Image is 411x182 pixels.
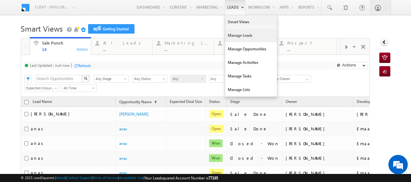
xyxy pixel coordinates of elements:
[209,139,223,147] span: Won
[119,176,143,180] a: Acceptable Use
[119,141,127,146] a: anas
[230,126,279,132] div: Sale Done
[209,125,224,133] span: Open
[119,156,127,161] a: anas
[132,76,165,82] span: Any Status
[76,46,89,52] div: Details
[227,98,243,106] a: Stage
[275,38,337,55] a: Prospect...
[230,141,279,147] div: Closed - Won
[94,76,127,82] span: Any Stage
[164,40,210,45] div: Marketing Leads
[225,15,277,29] a: Smart Views
[166,98,205,106] a: Expected Deal Size
[35,4,69,10] span: Client - indglobal2 (77195)
[103,40,148,45] div: All Leads
[25,85,57,91] span: Expected Closure Date
[171,75,206,83] a: Any
[225,83,277,96] a: Manage Lists
[152,100,157,105] span: (sorted ascending)
[214,38,275,55] a: Contact...
[88,24,134,34] a: Getting Started
[24,84,59,92] a: Expected Closure Date
[357,99,374,104] span: Developer
[152,38,214,55] a: Marketing Leads...
[209,110,224,118] span: Open
[21,23,63,34] span: Smart Views
[62,84,97,92] a: All Time
[286,155,350,161] div: [PERSON_NAME]
[31,111,73,116] span: [PERSON_NAME]
[286,170,350,176] div: [PERSON_NAME]
[116,98,160,106] a: Opportunity Name(sorted ascending)
[225,69,277,83] a: Manage Tasks
[42,47,87,52] div: 14
[286,141,350,147] div: [PERSON_NAME]
[144,176,218,180] span: Your Leadsquared Account Number is
[302,75,311,82] a: Show All Items
[271,75,311,83] input: Type to Search
[119,112,149,116] a: [PERSON_NAME]
[286,99,297,104] span: Owner
[335,62,368,69] button: Actions
[170,99,202,104] span: Expected Deal Size
[119,170,127,175] a: anas
[66,176,92,180] a: Contact Support
[30,63,70,68] div: Last Updated : Just now
[132,75,167,83] a: Any Status
[91,38,153,55] a: All Leads...
[230,99,240,104] span: Stage
[230,111,279,117] div: Sale Done
[225,42,277,56] a: Manage Opportunities
[230,155,279,161] div: Closed - Won
[206,98,223,106] a: Status
[31,155,46,161] span: anas
[119,99,152,104] span: Opportunity Name
[119,126,127,131] a: anas
[29,98,55,106] span: Lead Name
[287,40,332,45] div: Prospect
[287,47,332,52] div: ...
[30,37,91,55] a: Sale Punch14Details
[225,29,277,42] a: Manage Leads
[209,75,262,83] span: Any
[31,170,46,175] span: anas
[31,126,46,131] span: anas
[230,170,279,176] div: Sale Done
[353,98,377,106] a: Developer
[208,176,218,180] span: 77195
[56,176,65,180] a: About
[103,47,148,52] div: ...
[209,169,224,177] span: Open
[225,56,277,69] a: Manage Activities
[62,85,95,91] span: All Time
[84,77,87,80] img: Search
[209,154,223,162] span: Won
[94,75,129,83] a: Any Stage
[78,63,91,68] div: Refresh
[24,100,28,104] input: Check all records
[42,40,87,45] div: Sale Punch
[31,140,46,146] span: anas
[93,176,118,180] a: Terms of Service
[209,75,268,83] div: Any
[164,47,210,52] div: ...
[35,75,82,83] input: Search Opportunities
[286,126,350,132] div: [PERSON_NAME]
[21,175,218,181] span: © 2025 LeadSquared | | | | |
[171,76,204,82] span: Any
[286,111,350,117] div: [PERSON_NAME]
